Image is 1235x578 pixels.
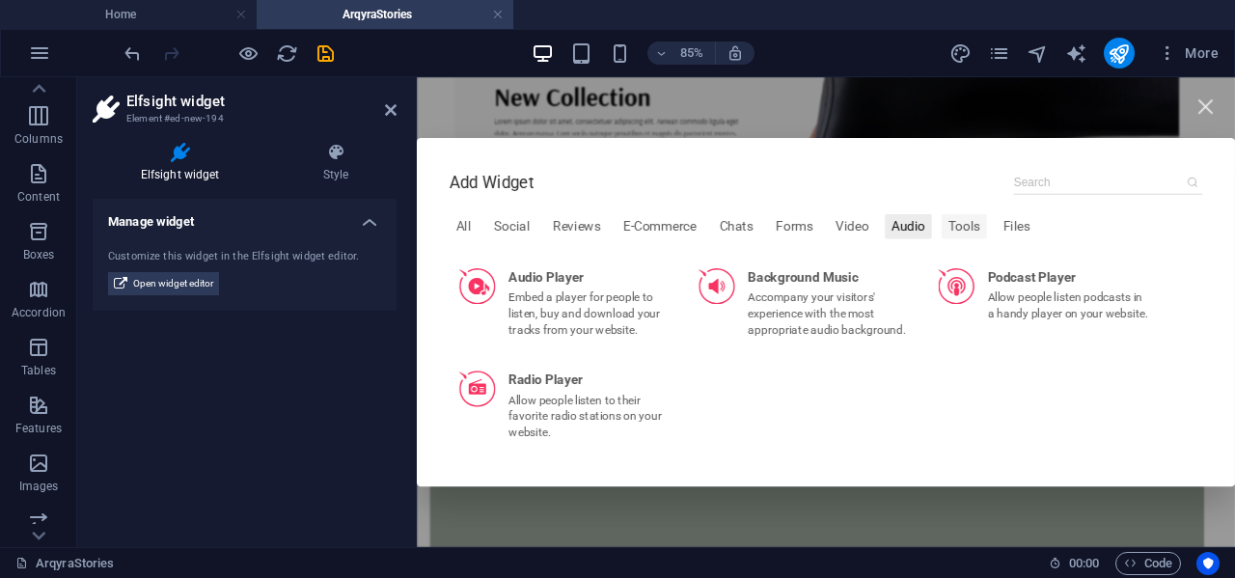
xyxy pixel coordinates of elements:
[108,272,219,295] button: Open widget editor
[988,42,1010,65] i: Pages (Ctrl+Alt+S)
[415,161,474,190] div: Forms
[1065,41,1088,65] button: text_generator
[93,199,397,234] h4: Manage widget
[676,41,707,65] h6: 85%
[108,249,381,265] div: Customize this widget in the Elfsight widget editor.
[275,143,397,183] h4: Style
[949,42,972,65] i: Design (Ctrl+Alt+Y)
[1065,42,1087,65] i: AI Writer
[1196,552,1220,575] button: Usercentrics
[1069,552,1099,575] span: 00 00
[617,161,671,190] div: Tools
[1124,552,1172,575] span: Code
[133,272,213,295] span: Open widget editor
[122,42,144,65] i: Undo: Add element (Ctrl+Z)
[348,161,403,190] div: Chats
[19,479,59,494] p: Images
[126,110,358,127] h3: Element #ed-new-194
[21,363,56,378] p: Tables
[14,131,63,147] p: Columns
[314,41,337,65] button: save
[315,42,337,65] i: Save (Ctrl+S)
[1027,41,1050,65] button: navigator
[257,4,513,25] h4: ArqyraStories
[39,161,71,190] div: All
[320,213,590,322] a: Background MusicBackground MusicAccompany your visitors' experience with the most appropriate aud...
[1027,42,1049,65] i: Navigator
[12,305,66,320] p: Accordion
[93,143,275,183] h4: Elfsight widget
[39,114,138,133] div: Add Widget
[949,41,973,65] button: design
[39,334,309,443] a: Radio PlayerRadio PlayerAllow people listen to their favorite radio stations on your website.
[1049,552,1100,575] h6: Session time
[551,161,606,190] div: Audio
[702,110,924,138] input: Search
[1108,42,1130,65] i: Publish
[1083,556,1085,570] span: :
[121,41,144,65] button: undo
[126,93,397,110] h2: Elfsight widget
[235,161,337,190] div: E-Commerce
[988,41,1011,65] button: pages
[647,41,716,65] button: 85%
[727,44,744,62] i: On resize automatically adjust zoom level to fit chosen device.
[15,552,114,575] a: Click to cancel selection. Double-click to open Pages
[17,189,60,205] p: Content
[602,213,872,322] a: Podcast PlayerPodcast PlayerAllow people listen podcasts in a handy player on your website.
[15,421,62,436] p: Features
[1104,38,1135,69] button: publish
[1158,43,1219,63] span: More
[485,161,539,190] div: Video
[39,213,309,322] a: Audio PlayerAudio PlayerEmbed a player for people to listen, buy and download your tracks from yo...
[152,161,224,190] div: Reviews
[1115,552,1181,575] button: Code
[83,161,141,190] div: Social
[275,41,298,65] button: reload
[23,247,55,262] p: Boxes
[1150,38,1226,69] button: More
[682,161,729,190] div: Files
